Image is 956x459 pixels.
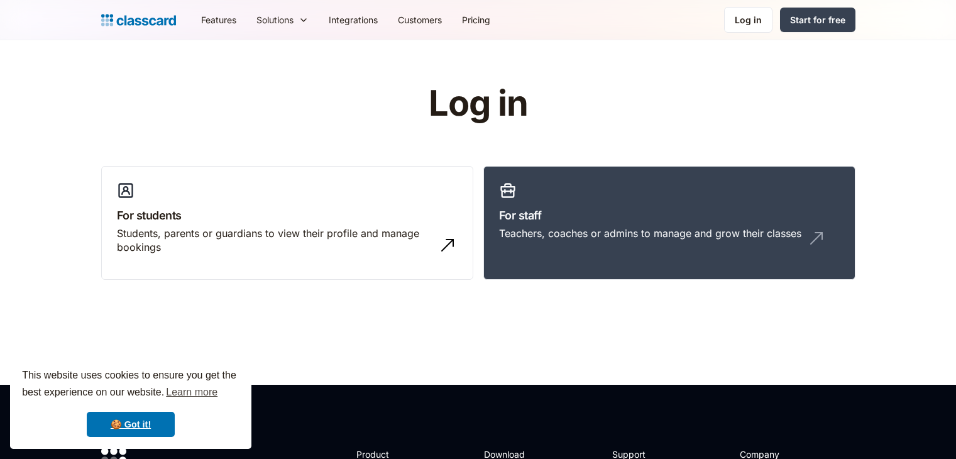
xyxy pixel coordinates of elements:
a: For staffTeachers, coaches or admins to manage and grow their classes [483,166,855,280]
h1: Log in [278,84,678,123]
div: Start for free [790,13,845,26]
a: Log in [724,7,772,33]
a: Integrations [319,6,388,34]
a: dismiss cookie message [87,412,175,437]
div: cookieconsent [10,356,251,449]
span: This website uses cookies to ensure you get the best experience on our website. [22,368,239,402]
a: Logo [101,11,176,29]
div: Log in [735,13,762,26]
a: Customers [388,6,452,34]
a: Features [191,6,246,34]
h3: For students [117,207,458,224]
div: Solutions [256,13,294,26]
a: Start for free [780,8,855,32]
a: For studentsStudents, parents or guardians to view their profile and manage bookings [101,166,473,280]
a: Pricing [452,6,500,34]
a: learn more about cookies [164,383,219,402]
div: Solutions [246,6,319,34]
div: Students, parents or guardians to view their profile and manage bookings [117,226,432,255]
h3: For staff [499,207,840,224]
div: Teachers, coaches or admins to manage and grow their classes [499,226,801,240]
